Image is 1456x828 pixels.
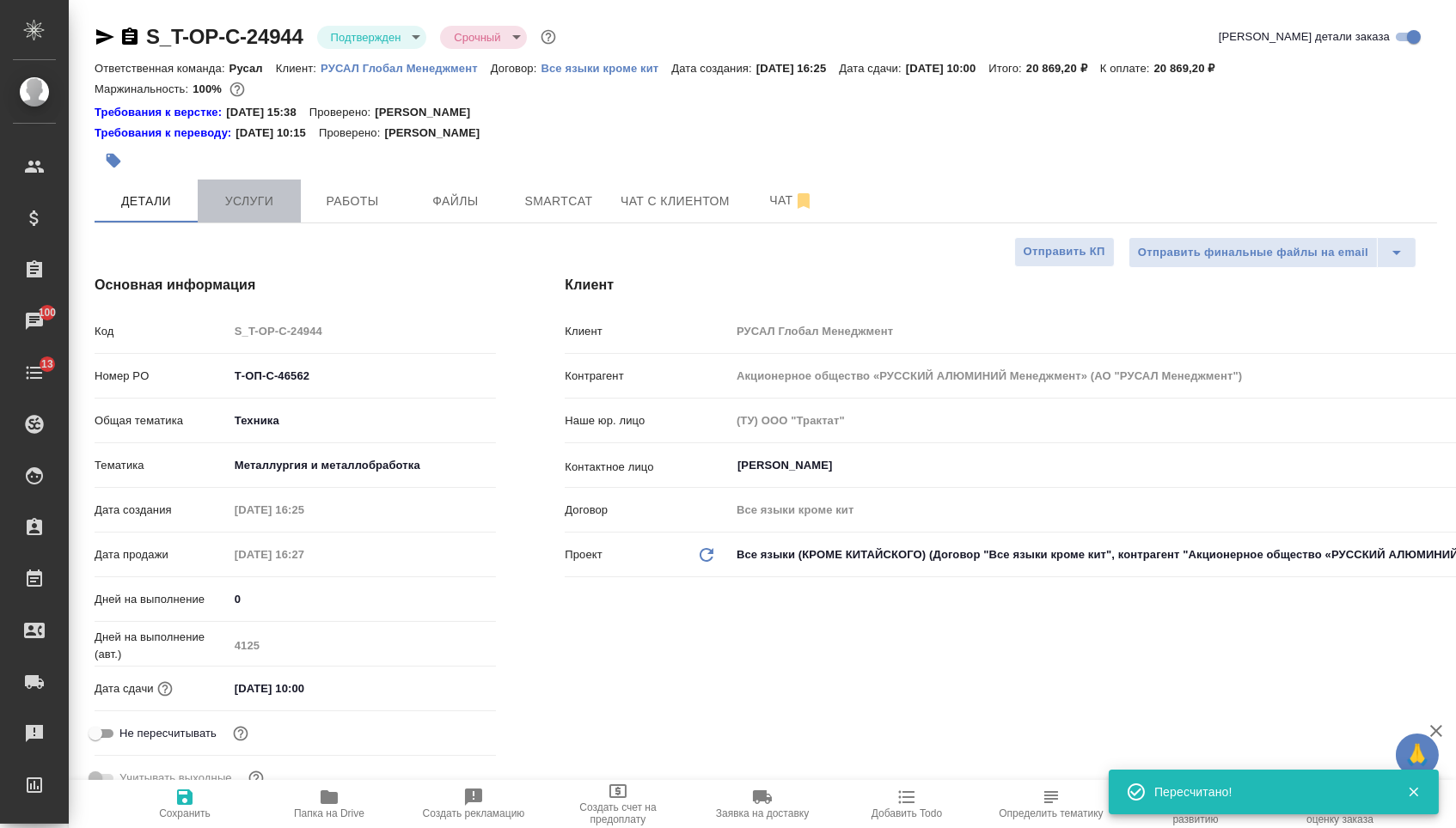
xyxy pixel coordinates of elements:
span: Создать счет на предоплату [556,801,680,825]
p: [PERSON_NAME] [375,104,483,121]
button: Создать рекламацию [401,780,546,828]
p: Наше юр. лицо [565,412,731,429]
button: Закрыть [1396,784,1431,800]
span: 🙏 [1403,737,1432,773]
span: [PERSON_NAME] детали заказа [1219,28,1390,46]
a: 13 [4,351,64,394]
div: Подтвержден [317,26,427,49]
p: 20 869,20 ₽ [1154,62,1228,75]
p: Проверено: [319,125,385,142]
button: Скопировать ссылку для ЯМессенджера [95,27,115,47]
button: 🙏 [1396,734,1439,776]
span: Отправить финальные файлы на email [1138,243,1368,263]
a: Требования к верстке: [95,104,226,121]
span: Учитывать выходные [119,770,232,787]
button: Включи, если не хочешь, чтобы указанная дата сдачи изменилась после переставления заказа в 'Подтв... [229,722,252,745]
p: Дата создания [95,502,229,519]
svg: Отписаться [793,191,814,211]
p: Все языки кроме кит [541,62,671,75]
p: Дней на выполнение [95,591,229,608]
input: Пустое поле [229,497,379,522]
div: Подтвержден [440,26,526,49]
p: Код [95,323,229,340]
p: Договор: [491,62,541,75]
a: Все языки кроме кит [541,60,671,75]
p: Контактное лицо [565,459,731,476]
p: Дата создания: [671,62,756,75]
p: [PERSON_NAME] [384,125,492,142]
button: Срочный [449,30,505,45]
span: Отправить КП [1024,242,1105,262]
button: Если добавить услуги и заполнить их объемом, то дата рассчитается автоматически [154,678,176,700]
p: К оплате: [1100,62,1154,75]
input: ✎ Введи что-нибудь [229,363,497,388]
p: Контрагент [565,368,731,385]
span: 13 [31,356,64,373]
span: Чат [750,190,833,211]
button: Добавить Todo [835,780,979,828]
div: Металлургия и металлобработка [229,451,497,480]
button: Сохранить [113,780,257,828]
span: Сохранить [159,807,211,819]
span: Детали [105,191,187,212]
div: Нажми, чтобы открыть папку с инструкцией [95,125,236,142]
p: Ответственная команда: [95,62,229,75]
button: Определить тематику [979,780,1123,828]
input: Пустое поле [229,319,497,344]
button: Доп статусы указывают на важность/срочность заказа [537,26,560,48]
button: Отправить КП [1014,237,1115,267]
span: Папка на Drive [294,807,364,819]
button: Создать счет на предоплату [546,780,690,828]
p: Тематика [95,457,229,474]
span: Работы [311,191,394,212]
p: Маржинальность: [95,82,193,95]
input: ✎ Введи что-нибудь [229,587,497,612]
a: РУСАЛ Глобал Менеджмент [321,60,491,75]
a: 100 [4,300,64,343]
p: 20 869,20 ₽ [1026,62,1100,75]
a: S_T-OP-C-24944 [146,25,303,48]
p: Итого: [988,62,1025,75]
span: Не пересчитывать [119,725,217,742]
span: Создать рекламацию [423,807,525,819]
a: Требования к переводу: [95,125,236,142]
span: Услуги [208,191,291,212]
p: Общая тематика [95,412,229,429]
input: Пустое поле [229,542,379,567]
p: Дата сдачи: [839,62,905,75]
span: Заявка на доставку [716,807,809,819]
button: Папка на Drive [257,780,401,828]
button: Скопировать ссылку [119,27,140,47]
p: Проект [565,546,603,563]
p: [DATE] 15:38 [226,104,309,121]
div: Техника [229,406,497,435]
div: Пересчитано! [1154,783,1381,801]
p: Проверено: [309,104,376,121]
span: 100 [28,304,67,321]
p: 100% [193,82,226,95]
span: Smartcat [517,191,600,212]
p: [DATE] 16:25 [756,62,840,75]
p: Договор [565,502,731,519]
p: Дата продажи [95,546,229,563]
span: Файлы [414,191,497,212]
p: [DATE] 10:00 [906,62,989,75]
p: Дата сдачи [95,680,154,697]
p: Клиент: [276,62,321,75]
p: Русал [229,62,276,75]
button: Отправить финальные файлы на email [1129,237,1378,268]
h4: Основная информация [95,275,496,295]
span: Чат с клиентом [621,191,730,212]
input: ✎ Введи что-нибудь [229,676,379,701]
p: РУСАЛ Глобал Менеджмент [321,62,491,75]
p: Дней на выполнение (авт.) [95,629,229,663]
button: Добавить тэг [95,142,132,180]
p: Клиент [565,323,731,340]
button: Выбери, если сб и вс нужно считать рабочими днями для выполнения заказа. [245,767,267,789]
span: Добавить Todo [872,807,942,819]
p: [DATE] 10:15 [236,125,319,142]
div: split button [1129,237,1416,268]
button: Подтвержден [326,30,407,45]
button: 0.00 RUB; [226,78,248,100]
span: Определить тематику [999,807,1103,819]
